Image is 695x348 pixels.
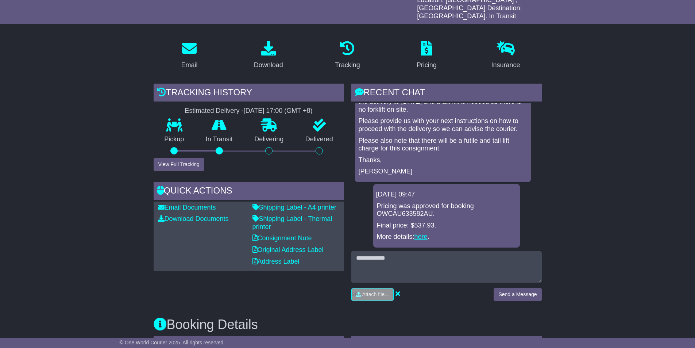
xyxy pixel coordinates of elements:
[359,137,527,153] p: Please also note that there will be a futile and tail lift charge for this consignment.
[195,135,244,144] p: In Transit
[417,60,437,70] div: Pricing
[351,84,542,103] div: RECENT CHAT
[376,191,517,199] div: [DATE] 09:47
[335,60,360,70] div: Tracking
[294,135,344,144] p: Delivered
[154,84,344,103] div: Tracking history
[154,135,195,144] p: Pickup
[330,38,364,73] a: Tracking
[181,60,197,70] div: Email
[154,317,542,332] h3: Booking Details
[244,135,295,144] p: Delivering
[252,215,332,230] a: Shipping Label - Thermal printer
[154,182,344,202] div: Quick Actions
[252,246,324,253] a: Original Address Label
[377,202,516,218] p: Pricing was approved for booking OWCAU633582AU.
[491,60,520,70] div: Insurance
[359,117,527,133] p: Please provide us with your next instructions on how to proceed with the delivery so we can advis...
[154,107,344,115] div: Estimated Delivery -
[158,215,229,222] a: Download Documents
[120,340,225,345] span: © One World Courier 2025. All rights reserved.
[494,288,541,301] button: Send a Message
[244,107,313,115] div: [DATE] 17:00 (GMT +8)
[249,38,288,73] a: Download
[176,38,202,73] a: Email
[158,204,216,211] a: Email Documents
[252,258,300,265] a: Address Label
[412,38,441,73] a: Pricing
[414,233,428,240] a: here
[252,204,336,211] a: Shipping Label - A4 printer
[359,168,527,176] p: [PERSON_NAME]
[252,234,312,242] a: Consignment Note
[377,222,516,230] p: Final price: $537.93.
[254,60,283,70] div: Download
[377,233,516,241] p: More details: .
[154,158,204,171] button: View Full Tracking
[359,156,527,164] p: Thanks,
[487,38,525,73] a: Insurance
